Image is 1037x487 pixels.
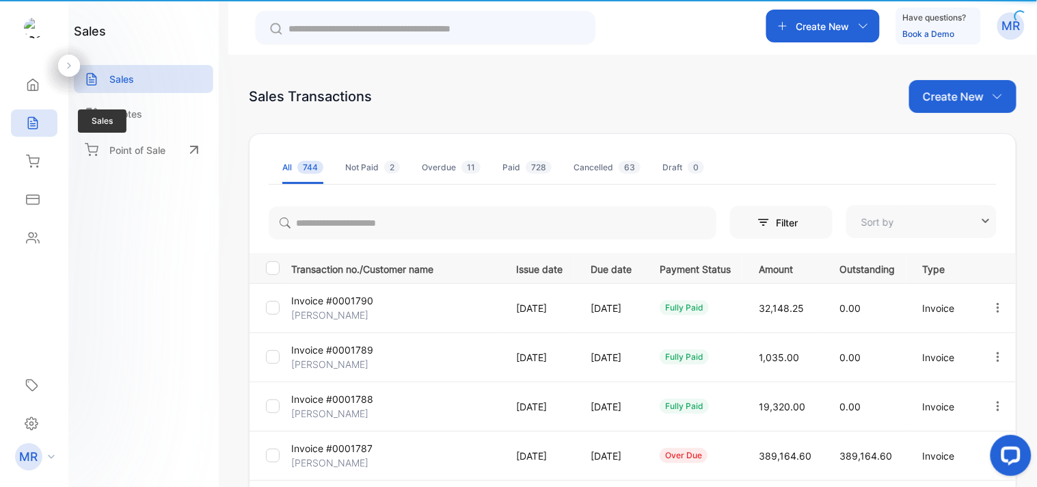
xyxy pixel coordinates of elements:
[839,352,861,363] span: 0.00
[980,430,1037,487] iframe: LiveChat chat widget
[997,10,1025,42] button: MR
[74,135,213,165] a: Point of Sale
[923,449,963,463] p: Invoice
[109,107,142,121] p: Quotes
[766,10,880,42] button: Create New
[291,293,373,308] p: Invoice #0001790
[660,259,731,276] p: Payment Status
[516,259,563,276] p: Issue date
[839,302,861,314] span: 0.00
[291,259,499,276] p: Transaction no./Customer name
[591,301,632,315] p: [DATE]
[923,399,963,414] p: Invoice
[591,449,632,463] p: [DATE]
[759,259,811,276] p: Amount
[516,350,563,365] p: [DATE]
[903,11,967,25] p: Have questions?
[291,441,373,456] p: Invoice #0001787
[291,406,368,421] p: [PERSON_NAME]
[923,88,984,105] p: Create New
[759,450,811,462] span: 389,164.60
[591,350,632,365] p: [DATE]
[74,65,213,93] a: Sales
[903,29,955,39] a: Book a Demo
[516,449,563,463] p: [DATE]
[909,80,1016,113] button: Create New
[660,350,709,365] div: fully paid
[660,300,709,315] div: fully paid
[24,18,44,38] img: logo
[861,215,894,229] p: Sort by
[759,401,805,412] span: 19,320.00
[282,161,323,174] div: All
[839,401,861,412] span: 0.00
[923,350,963,365] p: Invoice
[660,399,709,414] div: fully paid
[109,72,134,86] p: Sales
[74,22,106,40] h1: sales
[759,302,804,314] span: 32,148.25
[502,161,552,174] div: Paid
[461,161,481,174] span: 11
[20,448,38,466] p: MR
[660,448,708,463] div: over due
[688,161,704,174] span: 0
[526,161,552,174] span: 728
[776,215,806,230] p: Filter
[78,109,126,133] span: Sales
[291,357,368,371] p: [PERSON_NAME]
[846,205,997,238] button: Sort by
[291,308,368,322] p: [PERSON_NAME]
[109,143,165,157] p: Point of Sale
[619,161,641,174] span: 63
[291,343,373,357] p: Invoice #0001789
[291,392,373,406] p: Invoice #0001788
[730,206,833,239] button: Filter
[297,161,323,174] span: 744
[923,259,963,276] p: Type
[662,161,704,174] div: Draft
[74,100,213,128] a: Quotes
[516,399,563,414] p: [DATE]
[516,301,563,315] p: [DATE]
[923,301,963,315] p: Invoice
[249,86,372,107] div: Sales Transactions
[759,352,799,363] span: 1,035.00
[1002,17,1021,35] p: MR
[591,259,632,276] p: Due date
[839,259,895,276] p: Outstanding
[345,161,400,174] div: Not Paid
[384,161,400,174] span: 2
[574,161,641,174] div: Cancelled
[591,399,632,414] p: [DATE]
[796,19,850,34] p: Create New
[291,456,368,470] p: [PERSON_NAME]
[839,450,892,462] span: 389,164.60
[422,161,481,174] div: Overdue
